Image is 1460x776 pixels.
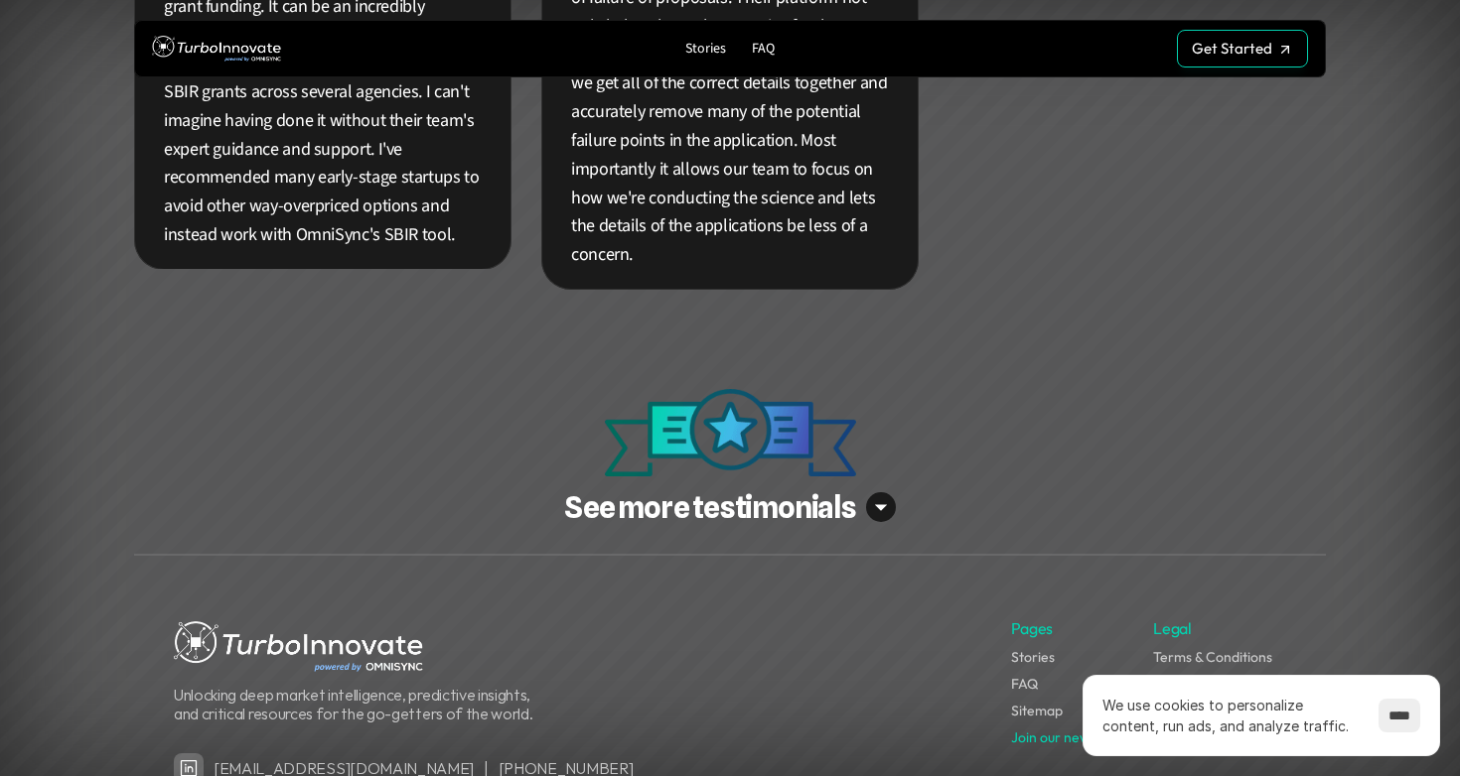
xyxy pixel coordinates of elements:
p: We use cookies to personalize content, run ads, and analyze traffic. [1102,695,1359,736]
a: Terms & Conditions [1153,648,1272,666]
a: Stories [1011,648,1055,666]
img: TurboInnovate Logo [152,31,281,67]
a: Get Started [1177,30,1308,67]
p: Get Started [1192,40,1272,58]
a: Sitemap [1011,702,1063,719]
p: Pages [1011,617,1053,639]
p: Stories [685,41,726,58]
a: Join our newsletter [1011,728,1130,746]
p: Legal [1153,617,1191,639]
a: FAQ [744,36,783,63]
a: Stories [677,36,734,63]
a: FAQ [1011,675,1038,693]
p: FAQ [752,41,775,58]
p: Unlocking deep market intelligence, predictive insights, and critical resources for the go-getter... [174,686,541,723]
